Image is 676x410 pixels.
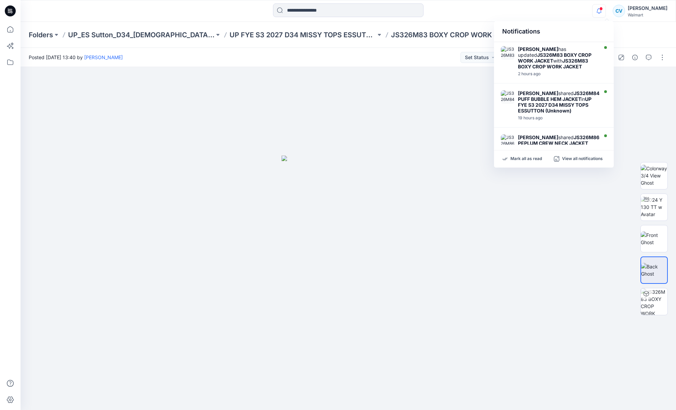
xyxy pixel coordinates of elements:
div: [PERSON_NAME] [628,4,667,12]
div: shared in [518,134,599,158]
div: Thursday, September 11, 2025 13:43 [518,71,597,76]
strong: UP FYE S3 2027 D34 MISSY TOPS ESSUTTON (Unknown) [518,96,591,114]
img: Front Ghost [641,232,667,246]
strong: [PERSON_NAME] [518,90,558,96]
div: shared in [518,90,599,114]
div: Wednesday, September 10, 2025 21:22 [518,116,599,120]
div: CV [613,5,625,17]
div: has updated with [518,46,597,69]
img: JS326M84 PUFF BUBBLE HEM JACKET [501,90,515,104]
strong: [PERSON_NAME] [518,134,558,140]
a: Folders [29,30,53,40]
img: Back Ghost [641,263,667,277]
strong: [PERSON_NAME] [518,46,558,52]
a: [PERSON_NAME] [84,54,123,60]
img: 2024 Y 130 TT w Avatar [641,196,667,218]
strong: JS326M83 BOXY CROP WORK JACKET [518,58,588,69]
img: Colorway 3/4 View Ghost [641,165,667,186]
p: JS326M83 BOXY CROP WORK JACKET [391,30,521,40]
img: JS326M83 BOXY CROP WORK JACKET [501,46,515,60]
span: Posted [DATE] 13:40 by [29,54,123,61]
img: JS326M86 PEPLUM CREW NECK JACKET v2 [501,134,515,148]
button: Details [629,52,640,63]
strong: JS326M83 BOXY CROP WORK JACKET [518,52,591,64]
img: JS326M83 BOXY CROP WORK JACKET GREYSCALE [641,288,667,315]
div: Notifications [494,21,614,42]
strong: JS326M86 PEPLUM CREW NECK JACKET v2 [518,134,599,152]
p: View all notifications [562,156,603,162]
a: UP_ES Sutton_D34_[DEMOGRAPHIC_DATA] Woven Tops [68,30,214,40]
strong: JS326M84 PUFF BUBBLE HEM JACKET [518,90,599,102]
p: Mark all as read [510,156,542,162]
div: Walmart [628,12,667,17]
a: UP FYE S3 2027 D34 MISSY TOPS ESSUTTON [230,30,376,40]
